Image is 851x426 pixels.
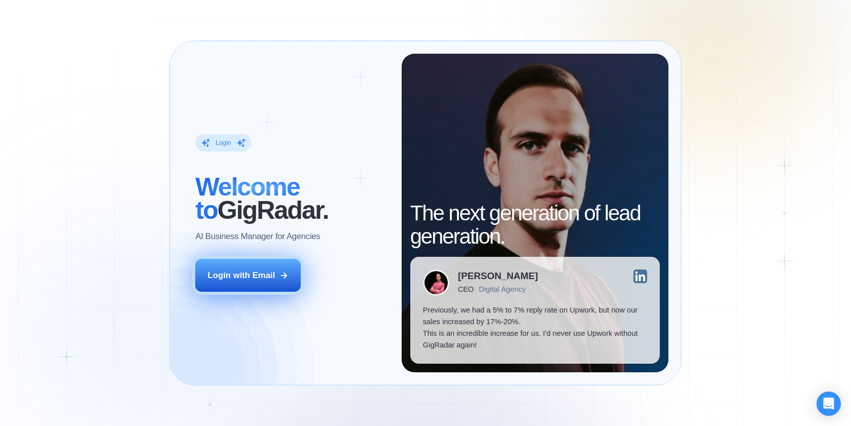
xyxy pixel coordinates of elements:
[817,392,841,416] div: Open Intercom Messenger
[195,259,301,292] button: Login with Email
[195,172,299,224] span: Welcome to
[195,230,320,242] p: AI Business Manager for Agencies
[458,285,474,294] div: CEO
[195,175,388,222] h2: ‍ GigRadar.
[423,304,647,351] p: Previously, we had a 5% to 7% reply rate on Upwork, but now our sales increased by 17%-20%. This ...
[208,269,275,281] div: Login with Email
[458,272,538,281] div: [PERSON_NAME]
[410,202,660,248] h2: The next generation of lead generation.
[479,285,526,294] div: Digital Agency
[216,139,231,147] div: Login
